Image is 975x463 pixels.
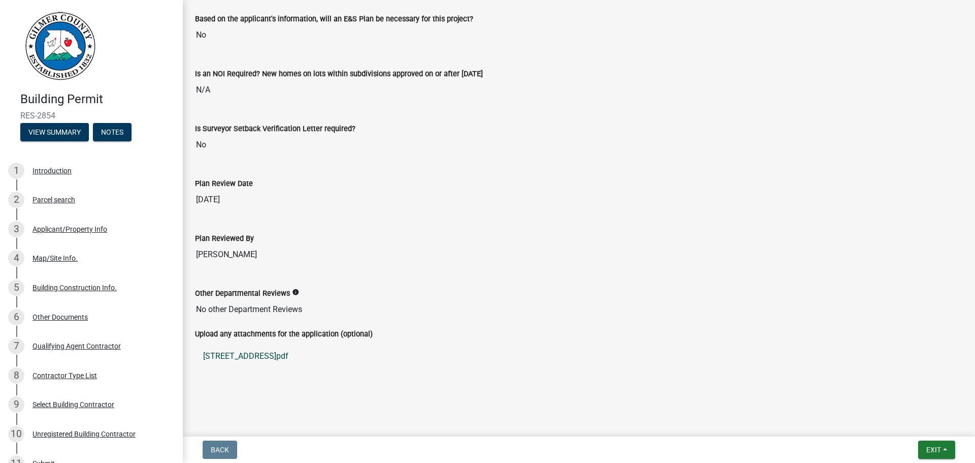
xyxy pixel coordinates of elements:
[195,16,473,23] label: Based on the applicant's information, will an E&S Plan be necessary for this project?
[93,129,132,137] wm-modal-confirm: Notes
[8,338,24,354] div: 7
[918,441,955,459] button: Exit
[32,343,121,350] div: Qualifying Agent Contractor
[93,123,132,141] button: Notes
[195,331,373,338] label: Upload any attachments for the application (optional)
[203,441,237,459] button: Back
[32,430,136,438] div: Unregistered Building Contractor
[8,396,24,413] div: 9
[195,290,290,297] label: Other Departmental Reviews
[8,192,24,208] div: 2
[8,163,24,179] div: 1
[211,446,229,454] span: Back
[8,309,24,325] div: 6
[32,314,88,321] div: Other Documents
[195,180,253,188] label: Plan Review Date
[20,129,89,137] wm-modal-confirm: Summary
[20,123,89,141] button: View Summary
[32,401,114,408] div: Select Building Contractor
[195,235,254,242] label: Plan Reviewed By
[32,167,72,174] div: Introduction
[8,250,24,266] div: 4
[32,372,97,379] div: Contractor Type List
[32,196,75,203] div: Parcel search
[20,111,162,120] span: RES-2854
[926,446,941,454] span: Exit
[292,289,299,296] i: info
[8,426,24,442] div: 10
[32,255,78,262] div: Map/Site Info.
[8,221,24,237] div: 3
[32,284,117,291] div: Building Construction Info.
[8,280,24,296] div: 5
[195,71,483,78] label: Is an NOI Required? New homes on lots within subdivisions approved on or after [DATE]
[32,226,107,233] div: Applicant/Property Info
[195,344,963,368] a: [STREET_ADDRESS]pdf
[20,11,96,81] img: Gilmer County, Georgia
[8,367,24,384] div: 8
[20,92,175,107] h4: Building Permit
[195,126,355,133] label: Is Surveyor Setback Verification Letter required?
